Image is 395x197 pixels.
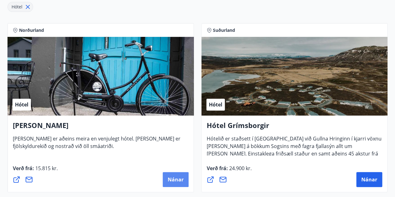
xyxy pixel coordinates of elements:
[209,101,222,108] span: Hótel
[168,176,184,183] span: Nánar
[207,135,382,170] span: Hótelið er staðsett í [GEOGRAPHIC_DATA] við Gullna Hringinn í kjarri vöxnu [PERSON_NAME] á bökkum...
[34,165,58,172] span: 15.815 kr.
[228,165,252,172] span: 24.900 kr.
[361,176,377,183] span: Nánar
[213,27,235,33] span: Suðurland
[13,135,180,155] span: [PERSON_NAME] er aðeins meira en venjulegt hótel. [PERSON_NAME] er fjölskyldurekið og nostrað við...
[13,165,58,177] span: Verð frá :
[356,172,382,187] button: Nánar
[7,2,33,12] div: Hótel
[207,165,252,177] span: Verð frá :
[163,172,189,187] button: Nánar
[12,4,22,10] span: Hótel
[19,27,44,33] span: Norðurland
[13,121,189,135] h4: [PERSON_NAME]
[15,101,28,108] span: Hótel
[207,121,383,135] h4: Hótel Grímsborgir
